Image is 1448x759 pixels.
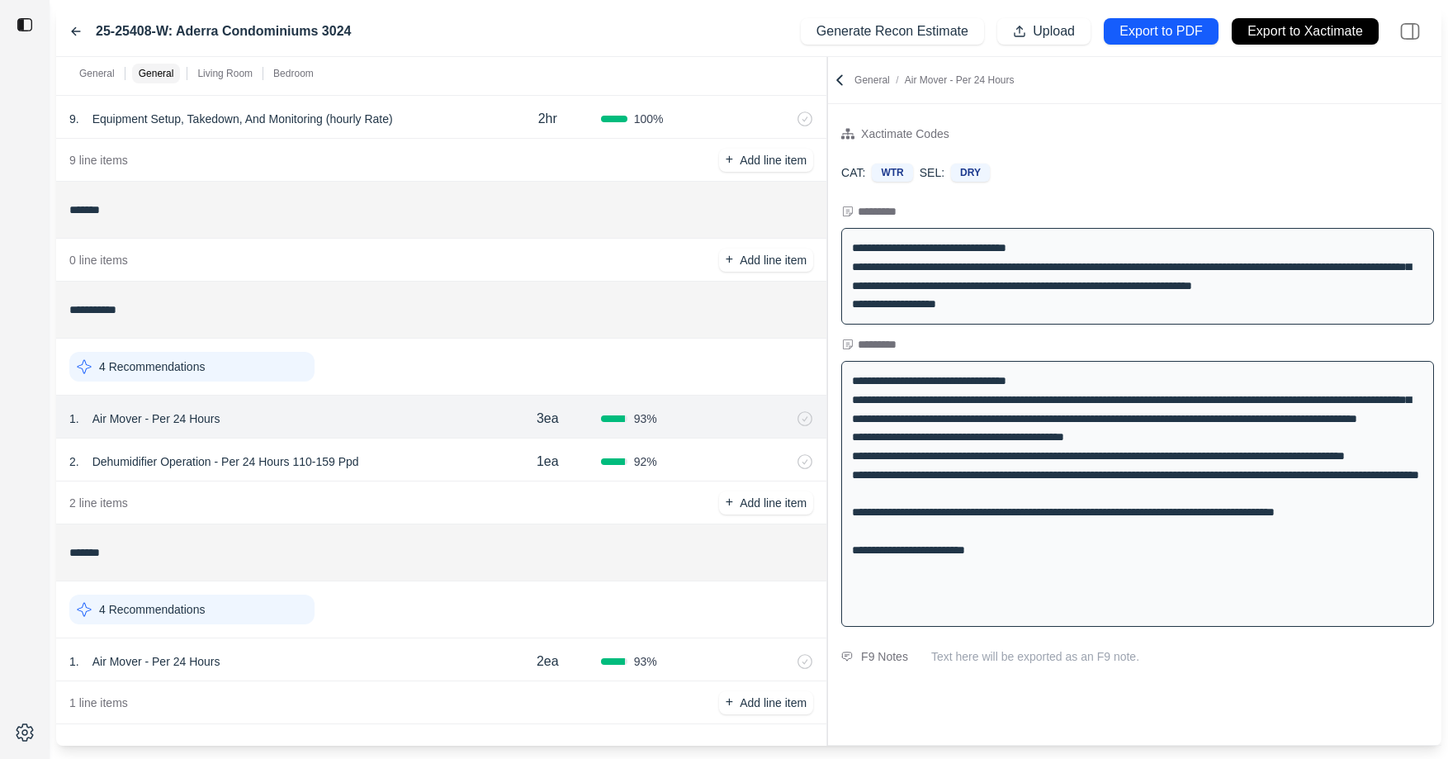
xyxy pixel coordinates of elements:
p: Export to Xactimate [1247,22,1363,41]
button: Generate Recon Estimate [801,18,984,45]
p: Upload [1033,22,1075,41]
img: right-panel.svg [1392,13,1428,50]
label: 25-25408-W: Aderra Condominiums 3024 [96,21,351,41]
p: Generate Recon Estimate [816,22,968,41]
button: Export to PDF [1104,18,1218,45]
p: Export to PDF [1119,22,1202,41]
button: Upload [997,18,1091,45]
img: toggle sidebar [17,17,33,33]
button: Export to Xactimate [1232,18,1379,45]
